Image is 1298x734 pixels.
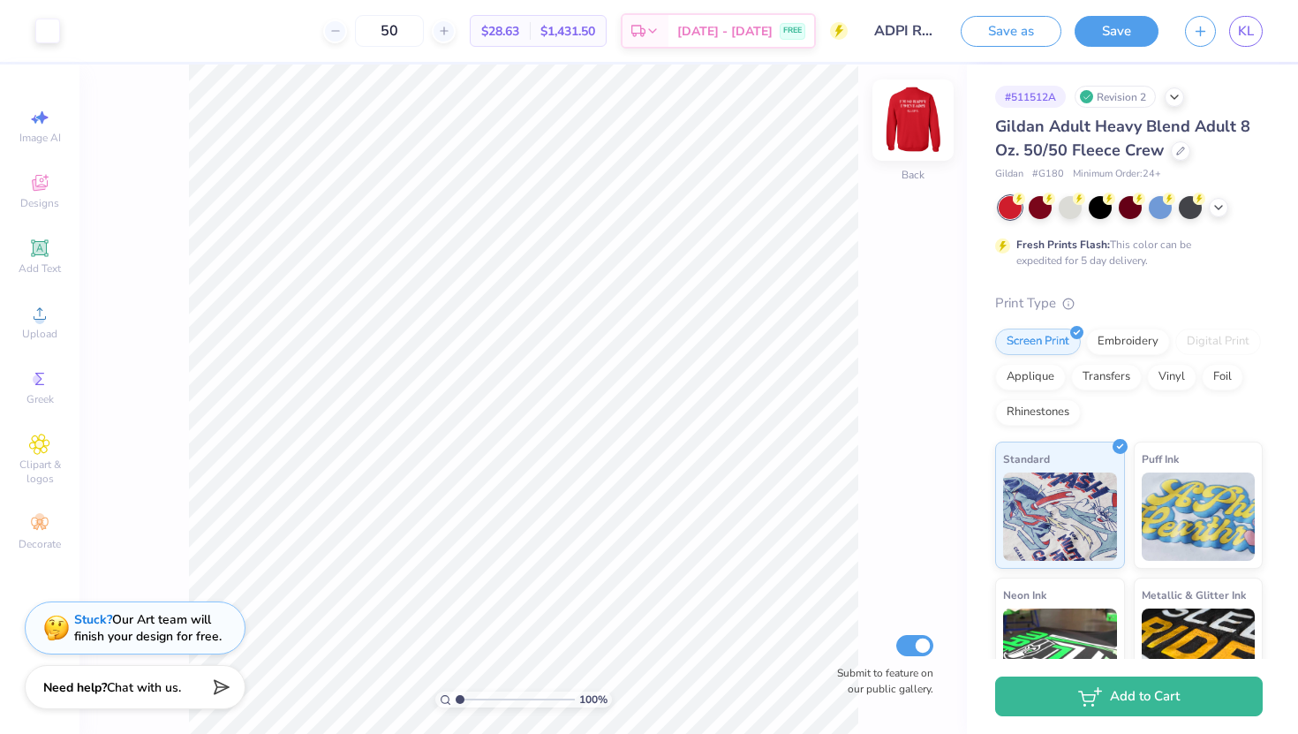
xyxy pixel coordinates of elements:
[1142,586,1246,604] span: Metallic & Glitter Ink
[74,611,112,628] strong: Stuck?
[861,13,947,49] input: Untitled Design
[1071,364,1142,390] div: Transfers
[540,22,595,41] span: $1,431.50
[579,692,607,708] span: 100 %
[995,86,1066,108] div: # 511512A
[1003,609,1117,697] img: Neon Ink
[961,16,1061,47] button: Save as
[995,167,1023,182] span: Gildan
[827,665,933,697] label: Submit to feature on our public gallery.
[1142,609,1256,697] img: Metallic & Glitter Ink
[355,15,424,47] input: – –
[1073,167,1161,182] span: Minimum Order: 24 +
[1075,16,1158,47] button: Save
[1238,21,1254,42] span: KL
[74,611,222,645] div: Our Art team will finish your design for free.
[1003,450,1050,468] span: Standard
[995,116,1250,161] span: Gildan Adult Heavy Blend Adult 8 Oz. 50/50 Fleece Crew
[9,458,71,486] span: Clipart & logos
[19,131,61,145] span: Image AI
[1086,329,1170,355] div: Embroidery
[481,22,519,41] span: $28.63
[1016,237,1234,269] div: This color can be expedited for 5 day delivery.
[1032,167,1064,182] span: # G180
[995,364,1066,390] div: Applique
[677,22,773,41] span: [DATE] - [DATE]
[1075,86,1156,108] div: Revision 2
[107,679,181,696] span: Chat with us.
[20,196,59,210] span: Designs
[783,25,802,37] span: FREE
[995,677,1263,716] button: Add to Cart
[1175,329,1261,355] div: Digital Print
[995,329,1081,355] div: Screen Print
[1016,238,1110,252] strong: Fresh Prints Flash:
[878,85,948,155] img: Back
[19,261,61,276] span: Add Text
[1003,586,1046,604] span: Neon Ink
[26,392,54,406] span: Greek
[22,327,57,341] span: Upload
[1142,450,1179,468] span: Puff Ink
[19,537,61,551] span: Decorate
[902,167,924,183] div: Back
[1229,16,1263,47] a: KL
[995,399,1081,426] div: Rhinestones
[1142,473,1256,561] img: Puff Ink
[43,679,107,696] strong: Need help?
[1202,364,1243,390] div: Foil
[995,293,1263,314] div: Print Type
[1003,473,1117,561] img: Standard
[1147,364,1196,390] div: Vinyl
